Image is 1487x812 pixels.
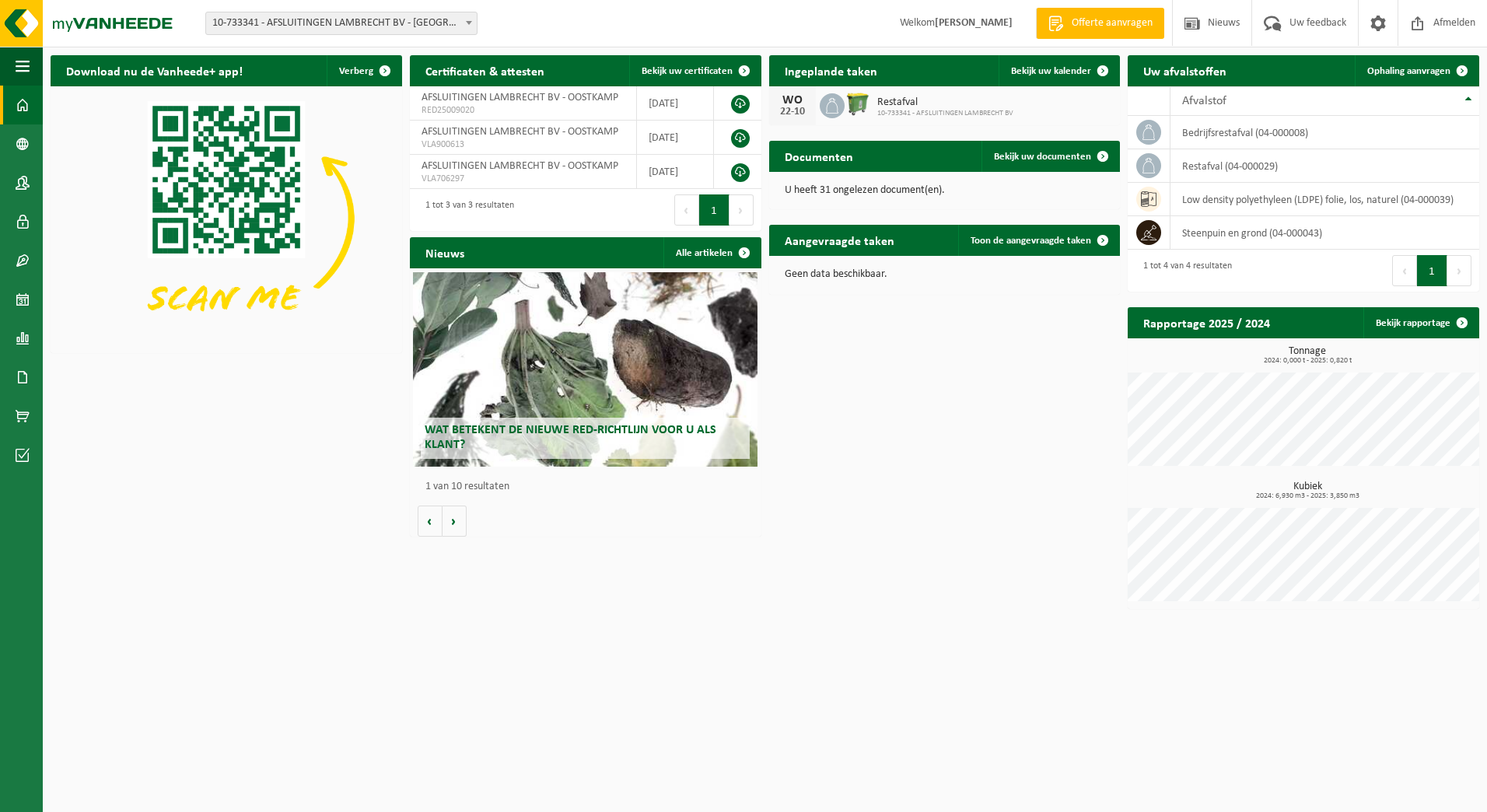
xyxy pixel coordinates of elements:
[413,272,757,467] a: Wat betekent de nieuwe RED-richtlijn voor u als klant?
[958,225,1118,256] a: Toon de aangevraagde taken
[1447,255,1471,286] button: Next
[637,155,714,189] td: [DATE]
[1135,481,1479,500] h3: Kubiek
[422,138,625,151] span: VLA900613
[1182,95,1226,107] span: Afvalstof
[674,194,699,226] button: Previous
[935,17,1013,29] strong: [PERSON_NAME]
[1068,16,1156,31] span: Offerte aanvragen
[1355,55,1478,86] a: Ophaling aanvragen
[1417,255,1447,286] button: 1
[730,194,754,226] button: Next
[999,55,1118,86] a: Bekijk uw kalender
[1128,307,1286,338] h2: Rapportage 2025 / 2024
[785,269,1105,280] p: Geen data beschikbaar.
[1392,255,1417,286] button: Previous
[422,92,618,103] span: AFSLUITINGEN LAMBRECHT BV - OOSTKAMP
[339,66,373,76] span: Verberg
[425,481,754,492] p: 1 van 10 resultaten
[663,237,760,268] a: Alle artikelen
[785,185,1105,196] p: U heeft 31 ongelezen document(en).
[769,55,893,86] h2: Ingeplande taken
[1036,8,1164,39] a: Offerte aanvragen
[51,86,402,350] img: Download de VHEPlus App
[877,96,1013,109] span: Restafval
[206,12,477,34] span: 10-733341 - AFSLUITINGEN LAMBRECHT BV - OOSTKAMP
[410,237,480,268] h2: Nieuws
[422,126,618,138] span: AFSLUITINGEN LAMBRECHT BV - OOSTKAMP
[425,424,716,451] span: Wat betekent de nieuwe RED-richtlijn voor u als klant?
[422,173,625,185] span: VLA706297
[629,55,760,86] a: Bekijk uw certificaten
[443,506,467,537] button: Volgende
[422,104,625,117] span: RED25009020
[994,152,1091,162] span: Bekijk uw documenten
[845,91,871,117] img: WB-0770-HPE-GN-50
[1170,116,1479,149] td: bedrijfsrestafval (04-000008)
[410,55,560,86] h2: Certificaten & attesten
[418,193,514,227] div: 1 tot 3 van 3 resultaten
[51,55,258,86] h2: Download nu de Vanheede+ app!
[777,107,808,117] div: 22-10
[418,506,443,537] button: Vorige
[1135,254,1232,288] div: 1 tot 4 van 4 resultaten
[637,121,714,155] td: [DATE]
[1367,66,1450,76] span: Ophaling aanvragen
[327,55,401,86] button: Verberg
[205,12,478,35] span: 10-733341 - AFSLUITINGEN LAMBRECHT BV - OOSTKAMP
[971,236,1091,246] span: Toon de aangevraagde taken
[1170,149,1479,183] td: restafval (04-000029)
[1135,492,1479,500] span: 2024: 6,930 m3 - 2025: 3,850 m3
[422,160,618,172] span: AFSLUITINGEN LAMBRECHT BV - OOSTKAMP
[1170,183,1479,216] td: low density polyethyleen (LDPE) folie, los, naturel (04-000039)
[699,194,730,226] button: 1
[877,109,1013,118] span: 10-733341 - AFSLUITINGEN LAMBRECHT BV
[1170,216,1479,250] td: steenpuin en grond (04-000043)
[1135,346,1479,365] h3: Tonnage
[1363,307,1478,338] a: Bekijk rapportage
[642,66,733,76] span: Bekijk uw certificaten
[1011,66,1091,76] span: Bekijk uw kalender
[1135,357,1479,365] span: 2024: 0,000 t - 2025: 0,820 t
[769,141,869,171] h2: Documenten
[1128,55,1242,86] h2: Uw afvalstoffen
[777,94,808,107] div: WO
[981,141,1118,172] a: Bekijk uw documenten
[637,86,714,121] td: [DATE]
[769,225,910,255] h2: Aangevraagde taken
